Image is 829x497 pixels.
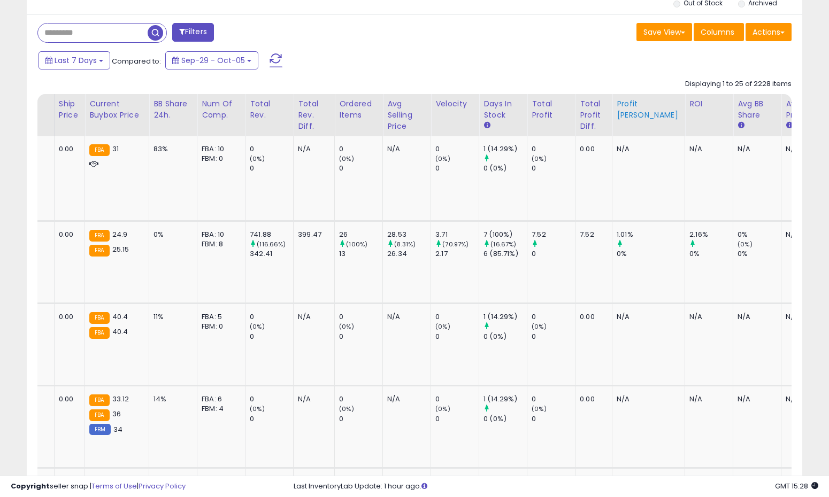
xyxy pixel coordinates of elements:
div: 2.17 [435,249,479,259]
div: Avg BB Share [738,98,777,121]
small: Avg BB Share. [738,121,744,130]
div: 0 [435,414,479,424]
div: N/A [786,394,821,404]
div: Total Profit [532,98,571,121]
div: FBM: 0 [202,154,237,164]
div: Total Profit Diff. [580,98,608,132]
small: FBA [89,144,109,156]
span: 31 [112,144,119,154]
div: N/A [786,312,821,322]
div: Num of Comp. [202,98,241,121]
div: 0.00 [59,312,76,322]
div: 0 [435,394,479,404]
span: 36 [112,409,121,419]
div: 13 [339,249,382,259]
span: 40.4 [112,327,128,337]
small: FBA [89,312,109,324]
div: 0 [250,332,293,341]
div: Total Rev. [250,98,289,121]
div: Avg Win Price [786,98,825,121]
div: N/A [298,312,326,322]
div: N/A [617,394,677,404]
small: (8.31%) [394,240,416,248]
small: (0%) [250,405,265,413]
small: (100%) [346,240,367,248]
div: Profit [PERSON_NAME] [617,98,680,121]
div: N/A [738,312,773,322]
div: 342.41 [250,249,293,259]
span: 33.12 [112,394,129,404]
small: (0%) [532,405,547,413]
div: Ordered Items [339,98,378,121]
small: (0%) [339,405,354,413]
div: N/A [786,144,821,154]
small: (16.67%) [490,240,516,248]
div: 28.53 [387,230,431,239]
div: 0.00 [59,394,76,404]
div: 0 [250,312,293,322]
div: 1 (14.29%) [483,394,527,404]
small: Days In Stock. [483,121,490,130]
div: 1 (14.29%) [483,312,527,322]
div: seller snap | | [11,482,186,492]
div: 0 [435,312,479,322]
div: N/A [738,144,773,154]
div: FBA: 10 [202,144,237,154]
small: (0%) [532,154,547,163]
div: 741.88 [250,230,293,239]
div: 3.71 [435,230,479,239]
span: 25.15 [112,244,129,254]
span: 40.4 [112,312,128,322]
div: 7.52 [580,230,604,239]
small: (0%) [532,322,547,331]
div: 83% [153,144,189,154]
div: Last InventoryLab Update: 1 hour ago. [294,482,819,492]
div: Days In Stock [483,98,523,121]
div: 0 [532,414,575,424]
span: 24.9 [112,229,128,239]
div: 0 [435,144,479,154]
div: 0% [738,230,781,239]
div: 0 [435,332,479,341]
div: N/A [689,394,725,404]
button: Filters [172,23,214,42]
div: FBA: 6 [202,394,237,404]
div: N/A [387,394,423,404]
div: 0 [339,312,382,322]
div: 0 [339,414,382,424]
div: 0 (0%) [483,164,527,173]
div: 0 [250,414,293,424]
div: 0 [339,164,382,173]
button: Save View [636,23,692,41]
small: (0%) [339,154,354,163]
small: (0%) [339,322,354,331]
div: N/A [786,230,821,239]
div: 0% [689,249,733,259]
small: FBA [89,245,109,257]
div: 0 (0%) [483,414,527,424]
div: BB Share 24h. [153,98,193,121]
small: FBA [89,409,109,421]
div: 0.00 [580,312,604,322]
div: 26.34 [387,249,431,259]
div: N/A [298,394,326,404]
small: Avg Win Price. [786,121,792,130]
div: 26 [339,230,382,239]
small: (70.97%) [442,240,469,248]
small: FBA [89,327,109,339]
div: 0 [532,249,575,259]
small: FBA [89,394,109,406]
div: Total Rev. Diff. [298,98,330,132]
div: 0 [435,164,479,173]
span: Last 7 Days [55,55,97,66]
div: N/A [738,394,773,404]
div: ROI [689,98,728,110]
div: FBM: 4 [202,404,237,414]
div: 0 [250,164,293,173]
div: 0 [339,332,382,341]
div: FBM: 0 [202,322,237,331]
div: 11% [153,312,189,322]
div: 7.52 [532,230,575,239]
div: FBA: 10 [202,230,237,239]
div: 0 [532,394,575,404]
